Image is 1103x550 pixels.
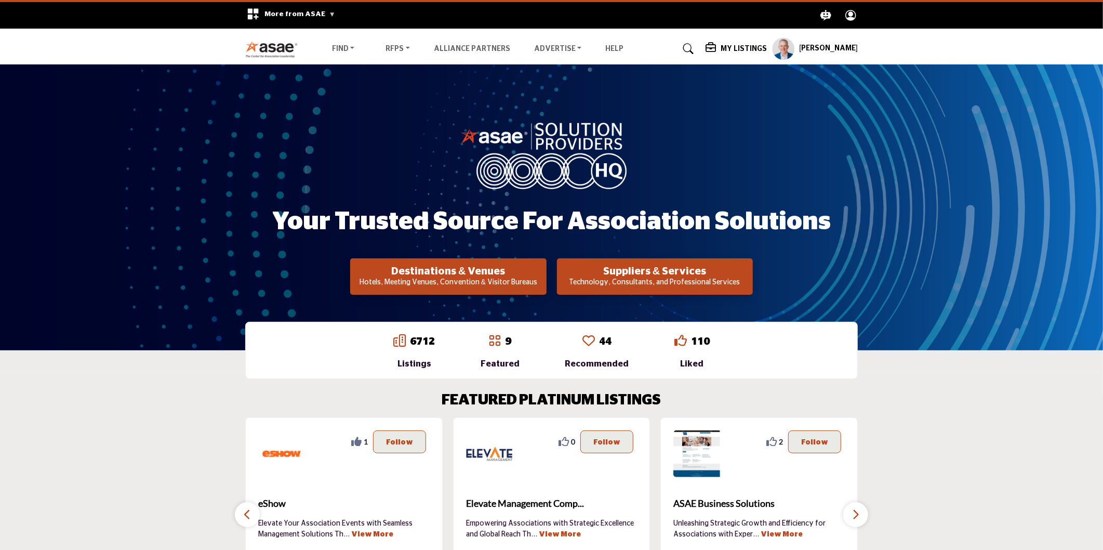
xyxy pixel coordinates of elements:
[245,41,303,58] img: Site Logo
[393,358,435,370] div: Listings
[442,392,661,410] h2: FEATURED PLATINUM LISTINGS
[258,496,430,510] span: eShow
[466,496,637,510] span: Elevate Management Comp...
[779,436,783,447] span: 2
[674,358,710,370] div: Liked
[772,37,795,60] button: Show hide supplier dropdown
[466,430,513,477] img: Elevate Management Company
[582,334,595,349] a: Go to Recommended
[560,278,750,288] p: Technology, Consultants, and Professional Services
[258,490,430,518] a: eShow
[434,45,510,53] a: Alliance Partners
[410,336,435,347] a: 6712
[799,44,858,54] h5: [PERSON_NAME]
[599,336,612,347] a: 44
[753,531,759,538] span: ...
[258,430,305,477] img: eShow
[721,44,767,54] h5: My Listings
[488,334,501,349] a: Go to Featured
[673,490,845,518] a: ASAE Business Solutions
[240,2,342,29] div: More from ASAE
[481,358,520,370] div: Featured
[673,41,700,57] a: Search
[557,258,753,295] button: Suppliers & Services Technology, Consultants, and Professional Services
[351,531,393,538] a: View More
[580,430,633,453] button: Follow
[761,531,803,538] a: View More
[461,120,643,189] img: image
[801,436,828,448] p: Follow
[325,42,362,56] a: Find
[571,436,575,447] span: 0
[272,206,831,238] h1: Your Trusted Source for Association Solutions
[527,42,589,56] a: Advertise
[673,430,720,477] img: ASAE Business Solutions
[343,531,350,538] span: ...
[673,496,845,510] span: ASAE Business Solutions
[505,336,511,347] a: 9
[691,336,710,347] a: 110
[364,436,368,447] span: 1
[466,490,637,518] b: Elevate Management Company
[788,430,841,453] button: Follow
[605,45,623,53] a: Help
[531,531,537,538] span: ...
[353,278,543,288] p: Hotels, Meeting Venues, Convention & Visitor Bureaus
[353,265,543,278] h2: Destinations & Venues
[386,436,413,448] p: Follow
[378,42,417,56] a: RFPs
[373,430,426,453] button: Follow
[565,358,629,370] div: Recommended
[466,518,637,539] p: Empowering Associations with Strategic Excellence and Global Reach Th
[264,10,336,18] span: More from ASAE
[674,334,687,347] i: Go to Liked
[466,490,637,518] a: Elevate Management Comp...
[560,265,750,278] h2: Suppliers & Services
[593,436,620,448] p: Follow
[706,43,767,55] div: My Listings
[539,531,581,538] a: View More
[350,258,546,295] button: Destinations & Venues Hotels, Meeting Venues, Convention & Visitor Bureaus
[673,518,845,539] p: Unleashing Strategic Growth and Efficiency for Associations with Exper
[258,518,430,539] p: Elevate Your Association Events with Seamless Management Solutions Th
